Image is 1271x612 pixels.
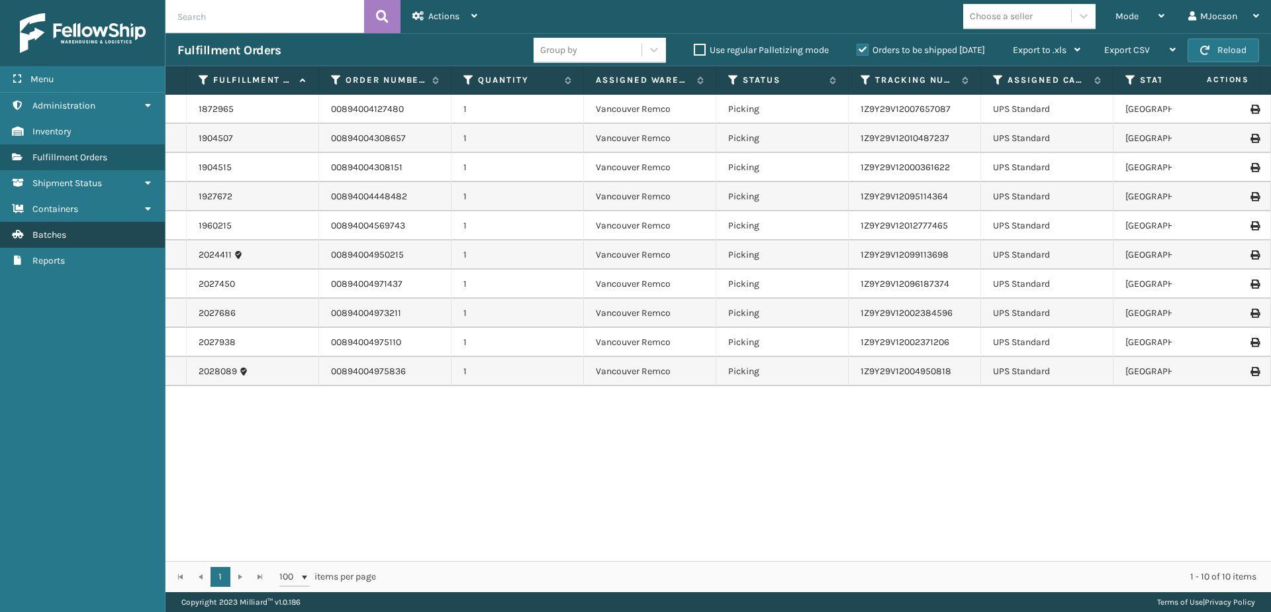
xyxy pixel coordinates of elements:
i: Print Label [1250,309,1258,318]
i: Print Label [1250,250,1258,260]
td: 00894004975110 [319,328,451,357]
td: 00894004127480 [319,95,451,124]
td: UPS Standard [981,240,1113,270]
label: Status [743,74,823,86]
span: Export CSV [1104,44,1150,56]
a: 1Z9Y29V12099113698 [861,249,949,260]
td: 1 [451,211,584,240]
i: Print Label [1250,338,1258,347]
td: UPS Standard [981,270,1113,299]
div: | [1157,592,1255,612]
td: Vancouver Remco [584,182,716,211]
td: 1 [451,270,584,299]
td: 00894004975836 [319,357,451,386]
td: 00894004308151 [319,153,451,182]
td: UPS Standard [981,182,1113,211]
td: 00894004448482 [319,182,451,211]
td: Picking [716,270,849,299]
td: 1 [451,95,584,124]
i: Print Label [1250,134,1258,143]
td: Picking [716,211,849,240]
label: Use regular Palletizing mode [694,44,829,56]
span: Export to .xls [1013,44,1066,56]
td: UPS Standard [981,95,1113,124]
td: Vancouver Remco [584,153,716,182]
a: 1Z9Y29V12012777465 [861,220,948,231]
td: 1 [451,357,584,386]
a: 1Z9Y29V12000361622 [861,162,950,173]
a: 1Z9Y29V12002384596 [861,307,953,319]
a: 1Z9Y29V12007657087 [861,103,951,115]
a: 1872965 [199,103,234,116]
td: Vancouver Remco [584,211,716,240]
span: Containers [32,203,78,215]
td: 00894004971437 [319,270,451,299]
td: 1 [451,153,584,182]
td: [GEOGRAPHIC_DATA] [1113,328,1246,357]
td: 00894004973211 [319,299,451,328]
div: Group by [540,43,577,57]
div: 1 - 10 of 10 items [395,570,1256,584]
td: UPS Standard [981,328,1113,357]
a: 1 [211,567,230,587]
td: [GEOGRAPHIC_DATA] [1113,153,1246,182]
span: 100 [279,570,299,584]
a: 2027686 [199,307,236,320]
td: 00894004950215 [319,240,451,270]
label: Order Number [346,74,426,86]
i: Print Label [1250,367,1258,376]
i: Print Label [1250,192,1258,201]
td: Picking [716,357,849,386]
td: 1 [451,182,584,211]
td: Vancouver Remco [584,299,716,328]
label: Fulfillment Order Id [213,74,293,86]
td: 1 [451,299,584,328]
td: Picking [716,95,849,124]
td: Vancouver Remco [584,328,716,357]
a: 1960215 [199,219,232,232]
i: Print Label [1250,105,1258,114]
td: 1 [451,328,584,357]
td: Picking [716,182,849,211]
a: 1904515 [199,161,232,174]
td: [GEOGRAPHIC_DATA] [1113,299,1246,328]
span: Actions [428,11,459,22]
td: [GEOGRAPHIC_DATA] [1113,211,1246,240]
i: Print Label [1250,221,1258,230]
td: [GEOGRAPHIC_DATA] [1113,357,1246,386]
span: Fulfillment Orders [32,152,107,163]
a: Terms of Use [1157,597,1203,607]
td: 00894004569743 [319,211,451,240]
span: Actions [1165,69,1257,91]
img: logo [20,13,146,53]
td: Picking [716,124,849,153]
a: 2024411 [199,248,232,262]
span: items per page [279,567,376,587]
a: 1Z9Y29V12095114364 [861,191,948,202]
a: 1927672 [199,190,232,203]
a: 1Z9Y29V12002371206 [861,336,949,348]
label: Assigned Warehouse [596,74,690,86]
button: Reload [1188,38,1259,62]
td: 00894004308657 [319,124,451,153]
td: UPS Standard [981,211,1113,240]
td: Picking [716,153,849,182]
label: Tracking Number [875,74,955,86]
h3: Fulfillment Orders [177,42,281,58]
div: Choose a seller [970,9,1033,23]
a: 2027450 [199,278,235,291]
i: Print Label [1250,163,1258,172]
td: Picking [716,240,849,270]
span: Inventory [32,126,71,137]
a: 1Z9Y29V12096187374 [861,278,949,289]
i: Print Label [1250,280,1258,289]
td: UPS Standard [981,124,1113,153]
label: Assigned Carrier Service [1008,74,1088,86]
td: 1 [451,124,584,153]
label: Orders to be shipped [DATE] [857,44,985,56]
span: Mode [1115,11,1139,22]
span: Batches [32,229,66,240]
label: Quantity [478,74,558,86]
p: Copyright 2023 Milliard™ v 1.0.186 [181,592,301,612]
td: Picking [716,299,849,328]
